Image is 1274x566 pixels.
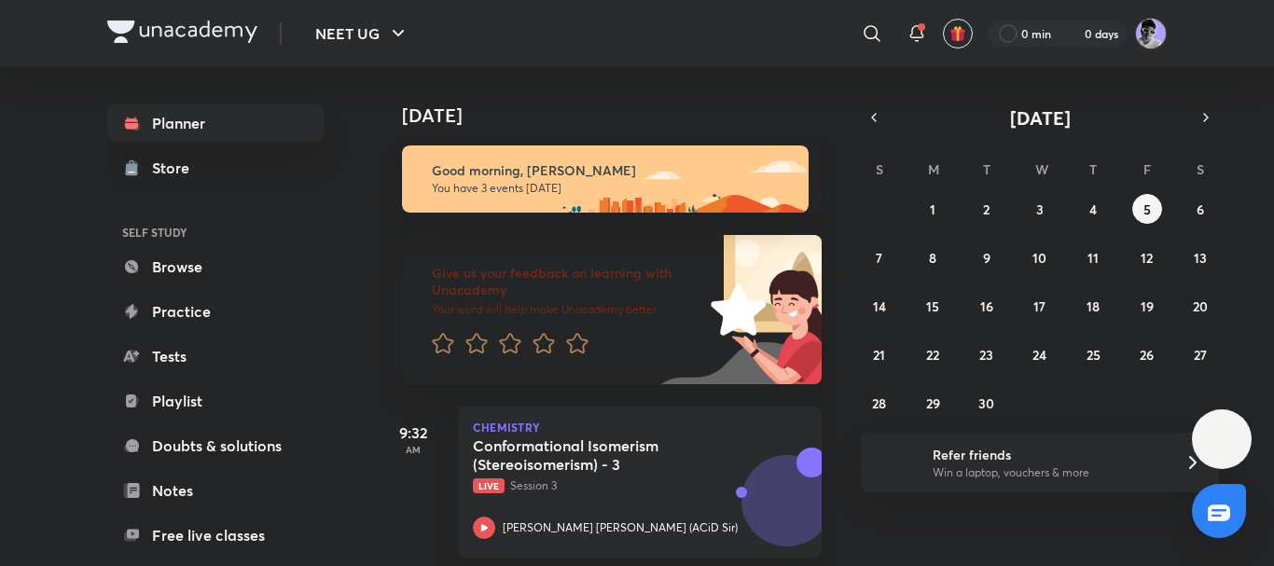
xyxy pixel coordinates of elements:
abbr: September 8, 2025 [929,249,936,267]
img: avatar [949,25,966,42]
abbr: September 14, 2025 [873,297,886,315]
p: Chemistry [473,421,807,433]
abbr: September 4, 2025 [1089,200,1097,218]
button: September 10, 2025 [1025,242,1055,272]
abbr: September 10, 2025 [1032,249,1046,267]
abbr: September 26, 2025 [1140,346,1154,364]
p: Your word will help make Unacademy better [432,302,704,317]
h5: 9:32 [376,421,450,444]
p: AM [376,444,450,455]
abbr: September 7, 2025 [876,249,882,267]
button: September 25, 2025 [1078,339,1108,369]
abbr: Wednesday [1035,160,1048,178]
button: September 18, 2025 [1078,291,1108,321]
button: [DATE] [887,104,1193,131]
button: September 22, 2025 [918,339,948,369]
button: September 26, 2025 [1132,339,1162,369]
button: September 5, 2025 [1132,194,1162,224]
button: September 24, 2025 [1025,339,1055,369]
abbr: September 17, 2025 [1033,297,1046,315]
abbr: September 19, 2025 [1141,297,1154,315]
abbr: September 1, 2025 [930,200,935,218]
abbr: September 21, 2025 [873,346,885,364]
abbr: September 3, 2025 [1036,200,1044,218]
button: September 1, 2025 [918,194,948,224]
button: NEET UG [304,15,421,52]
button: September 19, 2025 [1132,291,1162,321]
button: September 21, 2025 [865,339,894,369]
h6: Good morning, [PERSON_NAME] [432,162,792,179]
button: September 6, 2025 [1185,194,1215,224]
p: You have 3 events [DATE] [432,181,792,196]
img: feedback_image [647,235,822,384]
abbr: September 12, 2025 [1141,249,1153,267]
a: Practice [107,293,324,330]
abbr: September 15, 2025 [926,297,939,315]
abbr: Thursday [1089,160,1097,178]
abbr: September 6, 2025 [1197,200,1204,218]
a: Company Logo [107,21,257,48]
p: Win a laptop, vouchers & more [933,464,1162,481]
abbr: Monday [928,160,939,178]
p: [PERSON_NAME] [PERSON_NAME] (ACiD Sir) [503,519,738,536]
span: [DATE] [1010,105,1071,131]
abbr: Friday [1143,160,1151,178]
abbr: September 25, 2025 [1087,346,1101,364]
h6: SELF STUDY [107,216,324,248]
button: September 3, 2025 [1025,194,1055,224]
img: ttu [1211,428,1233,450]
a: Browse [107,248,324,285]
button: September 2, 2025 [972,194,1002,224]
button: September 17, 2025 [1025,291,1055,321]
abbr: Tuesday [983,160,990,178]
abbr: September 29, 2025 [926,394,940,412]
img: morning [402,145,809,213]
abbr: September 18, 2025 [1087,297,1100,315]
img: referral [876,444,913,481]
button: September 27, 2025 [1185,339,1215,369]
div: Store [152,157,201,179]
button: September 29, 2025 [918,388,948,418]
abbr: September 27, 2025 [1194,346,1207,364]
button: September 15, 2025 [918,291,948,321]
abbr: September 16, 2025 [980,297,993,315]
button: September 20, 2025 [1185,291,1215,321]
button: September 16, 2025 [972,291,1002,321]
a: Notes [107,472,324,509]
abbr: September 20, 2025 [1193,297,1208,315]
abbr: September 11, 2025 [1087,249,1099,267]
abbr: September 23, 2025 [979,346,993,364]
abbr: September 2, 2025 [983,200,990,218]
button: September 23, 2025 [972,339,1002,369]
button: September 9, 2025 [972,242,1002,272]
abbr: Sunday [876,160,883,178]
a: Playlist [107,382,324,420]
button: September 11, 2025 [1078,242,1108,272]
button: September 8, 2025 [918,242,948,272]
a: Store [107,149,324,186]
abbr: September 5, 2025 [1143,200,1151,218]
abbr: September 13, 2025 [1194,249,1207,267]
h4: [DATE] [402,104,840,127]
button: September 4, 2025 [1078,194,1108,224]
img: Company Logo [107,21,257,43]
h6: Refer friends [933,445,1162,464]
button: September 7, 2025 [865,242,894,272]
button: September 30, 2025 [972,388,1002,418]
span: Live [473,478,505,493]
button: September 12, 2025 [1132,242,1162,272]
img: streak [1062,24,1081,43]
button: September 28, 2025 [865,388,894,418]
a: Free live classes [107,517,324,554]
p: Session 3 [473,477,766,494]
button: September 13, 2025 [1185,242,1215,272]
h5: Conformational Isomerism (Stereoisomerism) - 3 [473,436,705,474]
a: Doubts & solutions [107,427,324,464]
img: henil patel [1135,18,1167,49]
img: Avatar [742,465,832,555]
abbr: Saturday [1197,160,1204,178]
abbr: September 22, 2025 [926,346,939,364]
button: avatar [943,19,973,48]
abbr: September 24, 2025 [1032,346,1046,364]
a: Planner [107,104,324,142]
